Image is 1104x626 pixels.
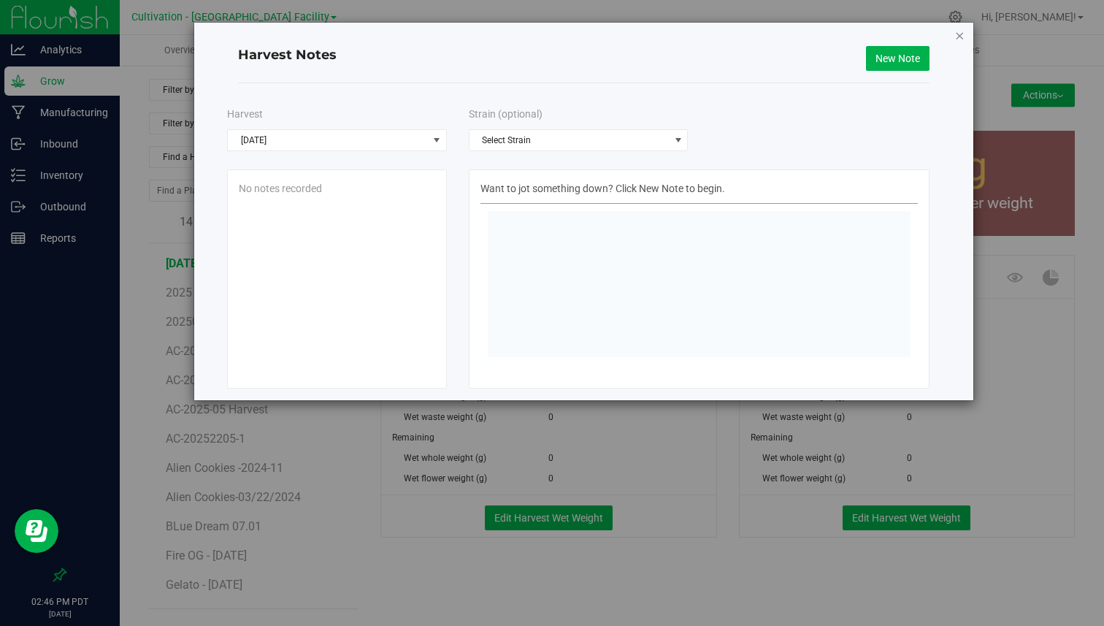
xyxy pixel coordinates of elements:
span: Select Strain [469,130,670,150]
span: select [428,130,446,150]
span: Want to jot something down? Click New Note to begin. [480,183,725,194]
span: [DATE] [228,130,428,150]
iframe: Resource center [15,509,58,553]
button: New Note [866,46,929,71]
span: select [669,130,687,150]
span: Harvest [227,108,263,120]
span: Strain (optional) [469,108,543,120]
span: No notes recorded [239,183,322,194]
h4: Harvest Notes [238,46,337,65]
